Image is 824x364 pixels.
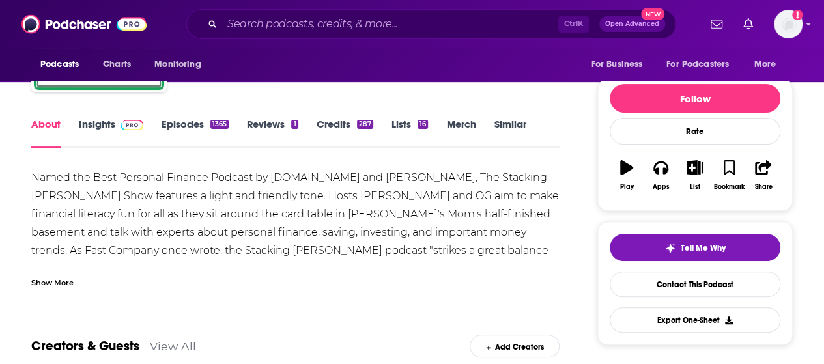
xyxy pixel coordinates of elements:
[391,118,428,148] a: Lists16
[792,10,803,20] svg: Add a profile image
[154,55,201,74] span: Monitoring
[317,118,373,148] a: Credits287
[162,118,229,148] a: Episodes1365
[40,55,79,74] span: Podcasts
[610,272,780,297] a: Contact This Podcast
[558,16,589,33] span: Ctrl K
[738,13,758,35] a: Show notifications dropdown
[665,243,675,253] img: tell me why sparkle
[610,234,780,261] button: tell me why sparkleTell Me Why
[599,16,665,32] button: Open AdvancedNew
[610,84,780,113] button: Follow
[418,120,428,129] div: 16
[145,52,218,77] button: open menu
[653,183,670,191] div: Apps
[774,10,803,38] span: Logged in as mresewehr
[31,338,139,354] a: Creators & Guests
[681,243,726,253] span: Tell Me Why
[620,183,634,191] div: Play
[21,12,147,36] img: Podchaser - Follow, Share and Rate Podcasts
[31,52,96,77] button: open menu
[494,118,526,148] a: Similar
[705,13,728,35] a: Show notifications dropdown
[714,183,745,191] div: Bookmark
[103,55,131,74] span: Charts
[582,52,659,77] button: open menu
[94,52,139,77] a: Charts
[357,120,373,129] div: 287
[186,9,676,39] div: Search podcasts, credits, & more...
[610,118,780,145] div: Rate
[79,118,143,148] a: InsightsPodchaser Pro
[31,118,61,148] a: About
[774,10,803,38] img: User Profile
[754,183,772,191] div: Share
[222,14,558,35] input: Search podcasts, credits, & more...
[446,118,476,148] a: Merch
[591,55,642,74] span: For Business
[754,55,776,74] span: More
[610,307,780,333] button: Export One-Sheet
[678,152,712,199] button: List
[644,152,677,199] button: Apps
[774,10,803,38] button: Show profile menu
[291,120,298,129] div: 1
[690,183,700,191] div: List
[605,21,659,27] span: Open Advanced
[666,55,729,74] span: For Podcasters
[150,339,196,353] a: View All
[121,120,143,130] img: Podchaser Pro
[658,52,748,77] button: open menu
[610,152,644,199] button: Play
[31,169,560,296] div: Named the Best Personal Finance Podcast by [DOMAIN_NAME] and [PERSON_NAME], The Stacking [PERSON_...
[210,120,229,129] div: 1365
[745,52,793,77] button: open menu
[641,8,664,20] span: New
[712,152,746,199] button: Bookmark
[746,152,780,199] button: Share
[470,335,559,357] div: Add Creators
[247,118,298,148] a: Reviews1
